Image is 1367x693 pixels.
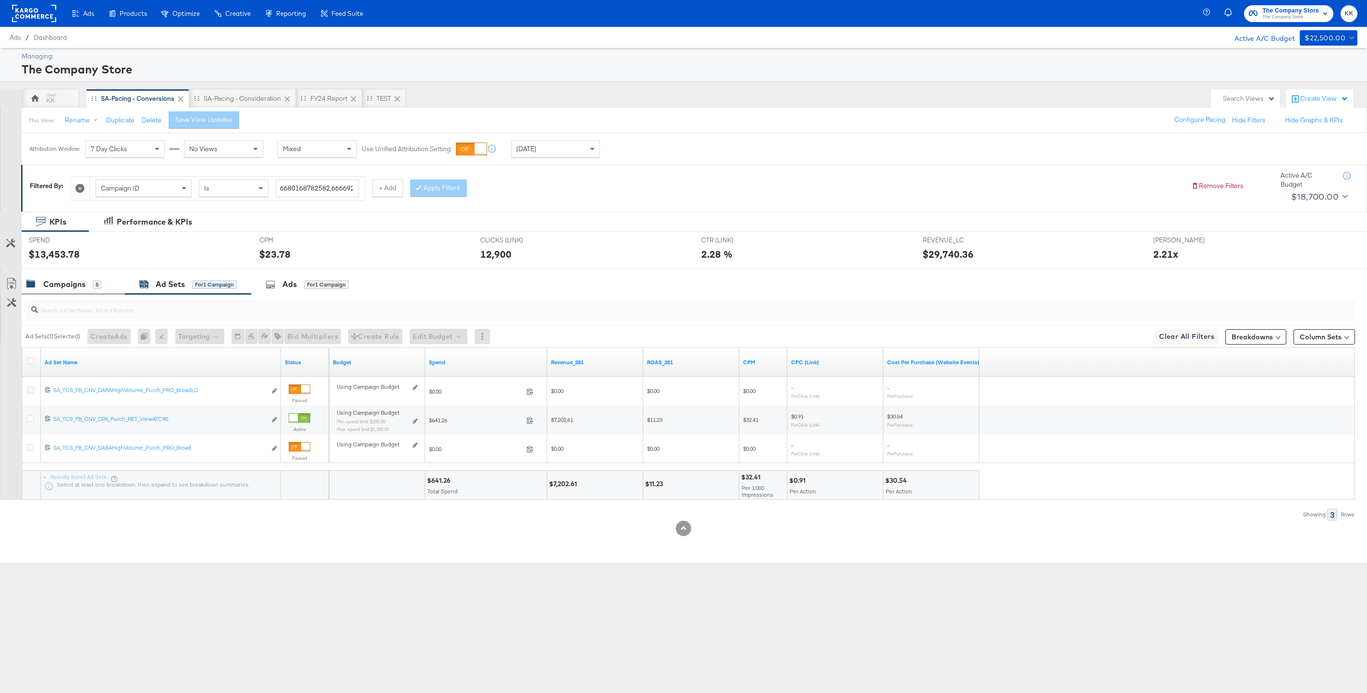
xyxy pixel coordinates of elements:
span: The Company Store [1262,13,1319,21]
button: Hide Filters [1232,116,1266,125]
span: Ads [83,10,94,17]
span: $0.00 [743,387,756,394]
a: Shows the current budget of Ad Set. [333,358,421,366]
span: Creative [225,10,251,17]
div: Using Campaign Budget [337,441,410,448]
sub: Per Purchase [887,393,913,399]
span: KK [1344,8,1354,19]
div: Ads [282,279,297,290]
span: $7,202.61 [551,416,573,423]
div: Campaigns [43,279,85,290]
div: $32.41 [741,473,763,482]
span: - [791,384,793,391]
div: Ad Sets [156,279,185,290]
a: SA_TCS_FB_CNV_DPA_Purch_RET_ViewATC90 [53,415,266,425]
span: CTR (LINK) [701,236,773,245]
span: [PERSON_NAME] [1153,236,1225,245]
button: $18,700.00 [1287,189,1350,204]
span: $0.00 [647,445,659,452]
label: Paused [289,397,310,404]
span: $0.00 [743,445,756,452]
div: Active A/C Budget [1224,30,1295,45]
div: Drag to reorder tab [367,96,372,101]
span: Ads [10,34,21,41]
div: 2.21x [1153,247,1178,261]
span: / [21,34,34,41]
button: Remove Filters [1191,181,1244,191]
a: ROAS_281 [647,358,735,366]
div: Performance & KPIs [117,216,192,227]
button: Duplicate [106,116,134,125]
label: Active [289,426,310,432]
span: $32.41 [743,416,758,423]
span: - [791,442,793,449]
a: The average cost for each link click you've received from your ad. [791,358,879,366]
div: 3 [1327,509,1337,521]
div: TEST [377,94,391,103]
span: $30.54 [887,413,903,420]
input: Search Ad Set Name, ID or Objective [38,297,1229,315]
div: for 1 Campaign [192,280,237,289]
span: REVENUE_LC [923,236,995,245]
div: $0.91 [789,476,808,485]
sub: Per Click (Link) [791,393,820,399]
div: Ad Sets ( 0 Selected) [25,332,80,341]
button: Hide Graphs & KPIs [1285,116,1343,125]
div: Drag to reorder tab [301,96,306,101]
label: Use Unified Attribution Setting: [362,144,452,154]
span: $0.00 [429,445,523,453]
div: SA_TCS_FB_CNV_DPA_Purch_RET_ViewATC90 [53,415,266,423]
sub: Per Purchase [887,422,913,428]
div: $13,453.78 [29,247,80,261]
div: SA-Pacing - Consideration [204,94,281,103]
span: Per 1,000 Impressions [742,484,773,498]
a: Your Ad Set name. [45,358,277,366]
span: CPM [259,236,331,245]
button: Delete [142,116,161,125]
span: Reporting [276,10,306,17]
sub: Per Click (Link) [791,451,820,456]
span: Using Campaign Budget [337,409,400,417]
span: Clear All Filters [1159,331,1214,343]
div: Search Views [1223,94,1275,103]
span: No Views [189,144,218,153]
span: $0.91 [791,413,804,420]
button: Column Sets [1294,329,1355,345]
a: SA_TCS_FB_CNV_DABAHighVolume_Purch_PRO_Broad [53,444,266,454]
span: Per Action [886,488,912,495]
div: $18,700.00 [1291,190,1339,204]
a: The total amount spent to date. [429,358,543,366]
button: Clear All Filters [1155,329,1218,345]
a: SA_TCS_FB_CNV_DABAHighVolume_Purch_PRO_BroadLC [53,386,266,396]
div: $23.78 [259,247,291,261]
div: Active A/C Budget [1281,171,1333,189]
div: Using Campaign Budget [337,383,410,391]
div: $641.26 [427,476,453,485]
div: Showing: [1303,511,1327,518]
a: The average cost you've paid to have 1,000 impressions of your ad. [743,358,783,366]
div: $7,202.61 [549,479,580,489]
div: Create View [1300,94,1348,104]
div: Drag to reorder tab [194,96,199,101]
span: Dashboard [34,34,67,41]
div: Drag to reorder tab [91,96,97,101]
a: The average cost for each purchase tracked by your Custom Audience pixel on your website after pe... [887,358,979,366]
span: Products [120,10,147,17]
div: $22,500.00 [1305,32,1345,44]
sub: Per Click (Link) [791,422,820,428]
span: $11.23 [647,416,662,423]
div: $30.54 [885,476,910,485]
div: 2.28 % [701,247,732,261]
div: SA_TCS_FB_CNV_DABAHighVolume_Purch_PRO_Broad [53,444,266,452]
sub: Max. spend limit : $1,300.00 [337,426,389,432]
span: SPEND [29,236,101,245]
div: $11.23 [645,479,666,489]
button: + Add [372,179,403,197]
button: $22,500.00 [1300,30,1357,46]
div: Managing: [22,52,1355,61]
span: Is [204,184,209,192]
input: Enter a search term [276,179,359,197]
span: - [887,384,889,391]
span: $0.00 [647,387,659,394]
div: Rows [1340,511,1355,518]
